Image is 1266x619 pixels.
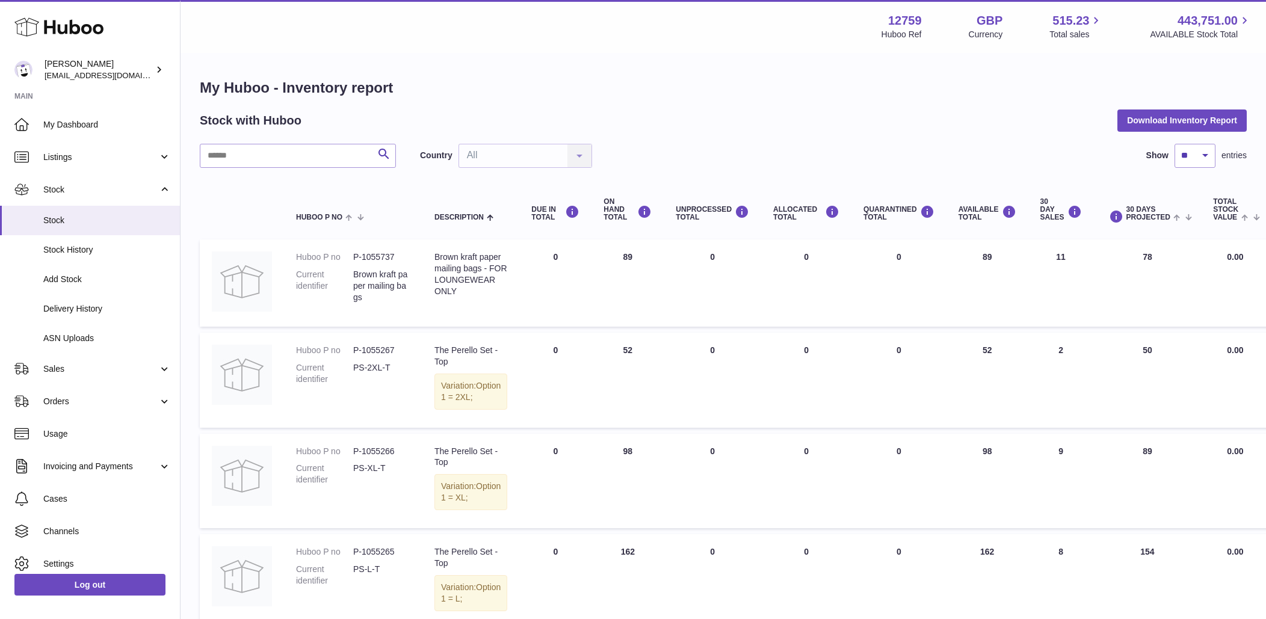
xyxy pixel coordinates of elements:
[1040,198,1082,222] div: 30 DAY SALES
[43,396,158,407] span: Orders
[296,362,353,385] dt: Current identifier
[1150,13,1252,40] a: 443,751.00 AVAILABLE Stock Total
[664,239,761,327] td: 0
[1049,29,1103,40] span: Total sales
[591,239,664,327] td: 89
[1094,434,1202,529] td: 89
[519,434,591,529] td: 0
[43,363,158,375] span: Sales
[353,269,410,303] dd: Brown kraft paper mailing bags
[761,239,851,327] td: 0
[1146,150,1169,161] label: Show
[441,582,501,603] span: Option 1 = L;
[43,493,171,505] span: Cases
[212,546,272,606] img: product image
[897,446,901,456] span: 0
[296,345,353,356] dt: Huboo P no
[45,58,153,81] div: [PERSON_NAME]
[43,333,171,344] span: ASN Uploads
[863,205,934,221] div: QUARANTINED Total
[676,205,749,221] div: UNPROCESSED Total
[761,333,851,428] td: 0
[1213,198,1238,222] span: Total stock value
[434,546,507,569] div: The Perello Set - Top
[888,13,922,29] strong: 12759
[977,13,1002,29] strong: GBP
[296,564,353,587] dt: Current identifier
[1227,345,1243,355] span: 0.00
[434,474,507,510] div: Variation:
[773,205,839,221] div: ALLOCATED Total
[296,546,353,558] dt: Huboo P no
[212,446,272,506] img: product image
[353,446,410,457] dd: P-1055266
[296,446,353,457] dt: Huboo P no
[1178,13,1238,29] span: 443,751.00
[296,214,342,221] span: Huboo P no
[43,461,158,472] span: Invoicing and Payments
[1227,446,1243,456] span: 0.00
[1227,547,1243,556] span: 0.00
[434,214,484,221] span: Description
[212,251,272,312] img: product image
[531,205,579,221] div: DUE IN TOTAL
[14,61,32,79] img: sofiapanwar@unndr.com
[434,575,507,611] div: Variation:
[45,70,177,80] span: [EMAIL_ADDRESS][DOMAIN_NAME]
[353,564,410,587] dd: PS-L-T
[1028,333,1094,428] td: 2
[434,251,507,297] div: Brown kraft paper mailing bags - FOR LOUNGEWEAR ONLY
[43,558,171,570] span: Settings
[43,244,171,256] span: Stock History
[43,428,171,440] span: Usage
[1126,206,1170,221] span: 30 DAYS PROJECTED
[296,251,353,263] dt: Huboo P no
[519,239,591,327] td: 0
[591,434,664,529] td: 98
[897,252,901,262] span: 0
[969,29,1003,40] div: Currency
[1117,109,1247,131] button: Download Inventory Report
[1052,13,1089,29] span: 515.23
[1028,434,1094,529] td: 9
[1227,252,1243,262] span: 0.00
[604,198,652,222] div: ON HAND Total
[296,269,353,303] dt: Current identifier
[959,205,1016,221] div: AVAILABLE Total
[200,112,301,129] h2: Stock with Huboo
[353,251,410,263] dd: P-1055737
[43,184,158,196] span: Stock
[664,434,761,529] td: 0
[14,574,165,596] a: Log out
[882,29,922,40] div: Huboo Ref
[353,345,410,356] dd: P-1055267
[420,150,452,161] label: Country
[946,333,1028,428] td: 52
[441,381,501,402] span: Option 1 = 2XL;
[353,362,410,385] dd: PS-2XL-T
[43,119,171,131] span: My Dashboard
[1049,13,1103,40] a: 515.23 Total sales
[1150,29,1252,40] span: AVAILABLE Stock Total
[1028,239,1094,327] td: 11
[434,446,507,469] div: The Perello Set - Top
[761,434,851,529] td: 0
[43,526,171,537] span: Channels
[519,333,591,428] td: 0
[43,152,158,163] span: Listings
[353,546,410,558] dd: P-1055265
[43,274,171,285] span: Add Stock
[897,345,901,355] span: 0
[946,434,1028,529] td: 98
[434,345,507,368] div: The Perello Set - Top
[200,78,1247,97] h1: My Huboo - Inventory report
[296,463,353,485] dt: Current identifier
[434,374,507,410] div: Variation:
[664,333,761,428] td: 0
[43,215,171,226] span: Stock
[353,463,410,485] dd: PS-XL-T
[591,333,664,428] td: 52
[946,239,1028,327] td: 89
[43,303,171,315] span: Delivery History
[1094,239,1202,327] td: 78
